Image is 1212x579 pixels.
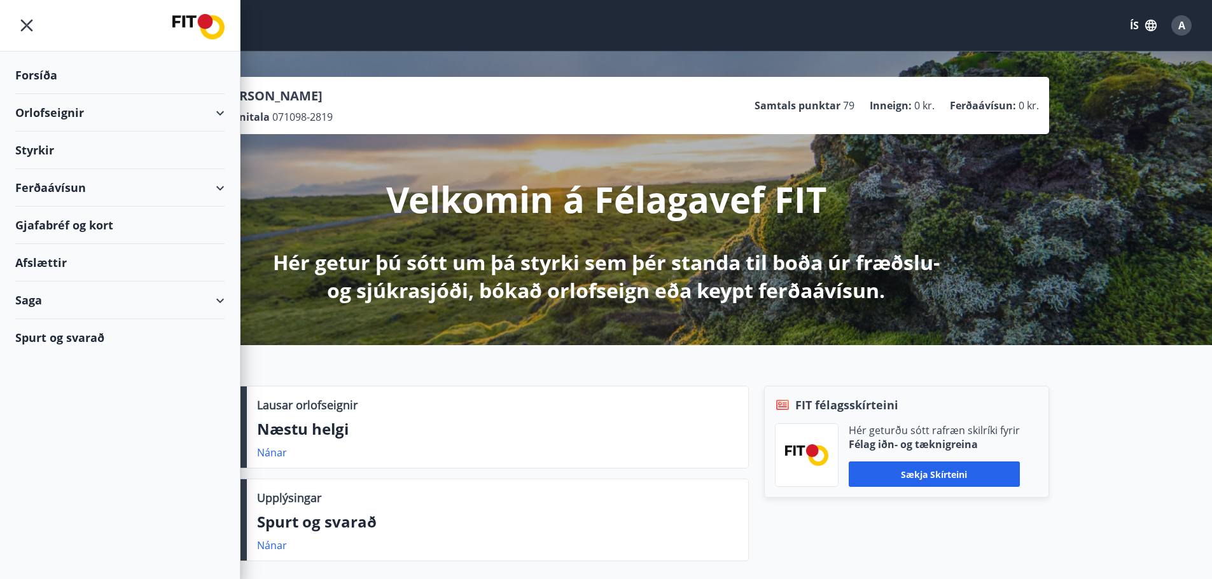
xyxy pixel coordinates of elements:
[1019,99,1039,112] span: 0 kr.
[1166,10,1197,41] button: A
[15,319,225,356] div: Spurt og svarað
[914,99,935,112] span: 0 kr.
[870,99,912,112] p: Inneign :
[15,282,225,319] div: Saga
[272,110,333,124] span: 071098-2819
[843,99,854,112] span: 79
[172,14,225,39] img: union_logo
[15,169,225,207] div: Ferðaávísun
[219,87,333,105] p: [PERSON_NAME]
[270,249,942,304] p: Hér getur þú sótt um þá styrki sem þér standa til boða úr fræðslu- og sjúkrasjóði, bókað orlofsei...
[785,444,828,465] img: FPQVkF9lTnNbbaRSFyT17YYeljoOGk5m51IhT0bO.png
[386,175,826,223] p: Velkomin á Félagavef FIT
[257,446,287,460] a: Nánar
[257,538,287,552] a: Nánar
[950,99,1016,112] p: Ferðaávísun :
[849,461,1020,487] button: Sækja skírteini
[257,489,321,506] p: Upplýsingar
[257,397,358,413] p: Lausar orlofseignir
[219,110,270,124] p: Kennitala
[1123,14,1164,37] button: ÍS
[15,94,225,132] div: Orlofseignir
[795,397,898,413] span: FIT félagsskírteini
[1178,18,1185,32] span: A
[849,423,1020,437] p: Hér geturðu sótt rafræn skilríki fyrir
[15,14,38,37] button: menu
[15,244,225,282] div: Afslættir
[257,511,738,533] p: Spurt og svarað
[849,437,1020,451] p: Félag iðn- og tæknigreina
[257,418,738,440] p: Næstu helgi
[15,207,225,244] div: Gjafabréf og kort
[755,99,840,112] p: Samtals punktar
[15,132,225,169] div: Styrkir
[15,57,225,94] div: Forsíða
